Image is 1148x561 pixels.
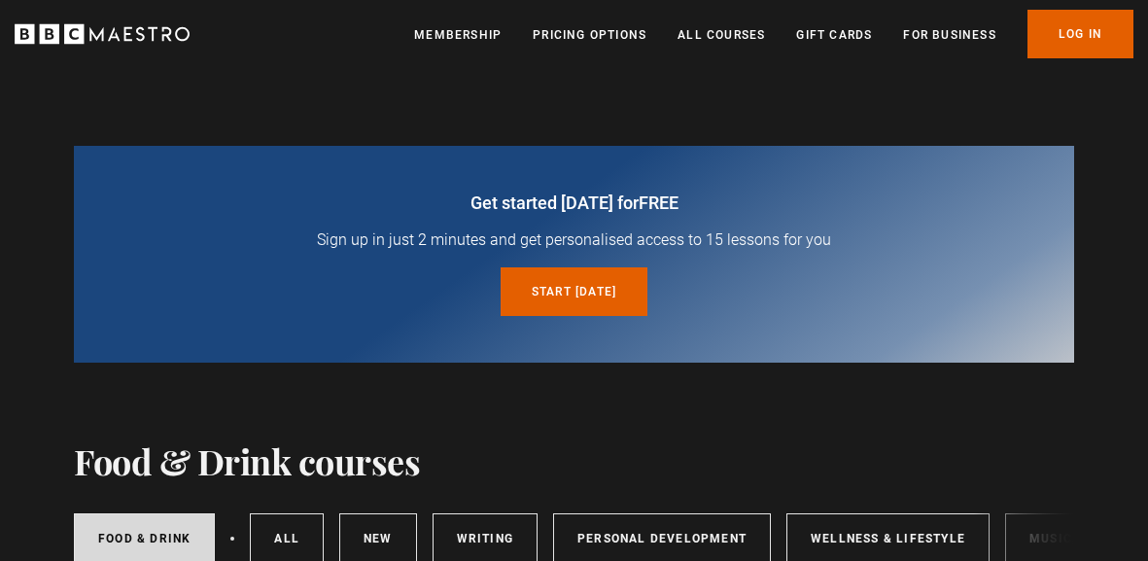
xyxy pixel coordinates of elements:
[121,228,1027,252] p: Sign up in just 2 minutes and get personalised access to 15 lessons for you
[678,25,765,45] a: All Courses
[74,440,420,481] h1: Food & Drink courses
[15,19,190,49] svg: BBC Maestro
[121,193,1027,213] h2: Get started [DATE] for
[639,193,678,213] span: free
[501,267,647,316] a: Start [DATE]
[533,25,646,45] a: Pricing Options
[414,10,1133,58] nav: Primary
[796,25,872,45] a: Gift Cards
[414,25,502,45] a: Membership
[903,25,995,45] a: For business
[1027,10,1133,58] a: Log In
